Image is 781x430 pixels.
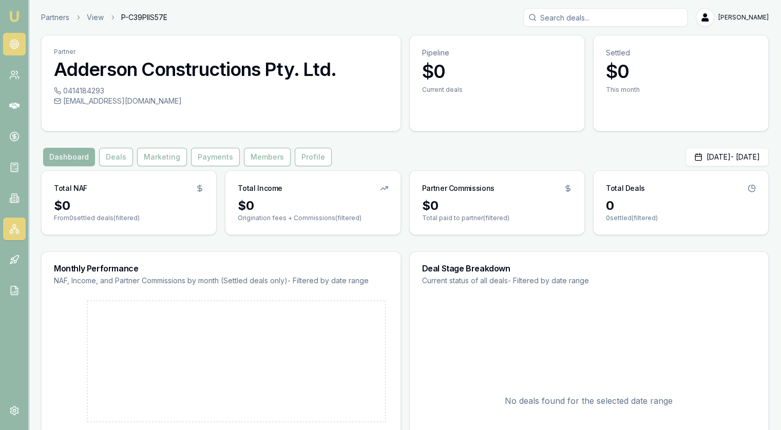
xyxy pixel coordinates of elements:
div: [EMAIL_ADDRESS][DOMAIN_NAME] [54,96,388,106]
button: Deals [99,148,133,166]
h3: $0 [606,61,756,82]
h3: Monthly Performance [54,264,388,272]
a: Partners [41,12,69,23]
button: Dashboard [43,148,95,166]
input: Search deals [523,8,688,27]
div: Current deals [422,86,572,94]
h3: Deal Stage Breakdown [422,264,756,272]
p: From 0 settled deals (filtered) [54,214,204,222]
p: 0 settled (filtered) [606,214,756,222]
span: P-C39PIIS57E [121,12,167,23]
button: Members [244,148,291,166]
p: Current status of all deals - Filtered by date range [422,276,756,286]
a: View [87,12,104,23]
h3: Partner Commissions [422,183,494,193]
h3: Total Income [238,183,282,193]
button: Marketing [137,148,187,166]
p: Total paid to partner (filtered) [422,214,572,222]
h3: $0 [422,61,572,82]
h3: Adderson Constructions Pty. Ltd. [54,59,388,80]
img: emu-icon-u.png [8,10,21,23]
div: $0 [422,198,572,214]
p: Origination fees + Commissions (filtered) [238,214,388,222]
button: [DATE]- [DATE] [685,148,769,166]
nav: breadcrumb [41,12,167,23]
div: $0 [238,198,388,214]
div: 0414184293 [54,86,388,96]
button: Profile [295,148,332,166]
h3: Total Deals [606,183,645,193]
span: [PERSON_NAME] [718,13,769,22]
div: 0 [606,198,756,214]
div: $0 [54,198,204,214]
p: Partner [54,48,388,56]
div: This month [606,86,756,94]
button: Payments [191,148,240,166]
p: NAF, Income, and Partner Commissions by month (Settled deals only) - Filtered by date range [54,276,388,286]
p: Settled [606,48,756,58]
h3: Total NAF [54,183,87,193]
p: Pipeline [422,48,572,58]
